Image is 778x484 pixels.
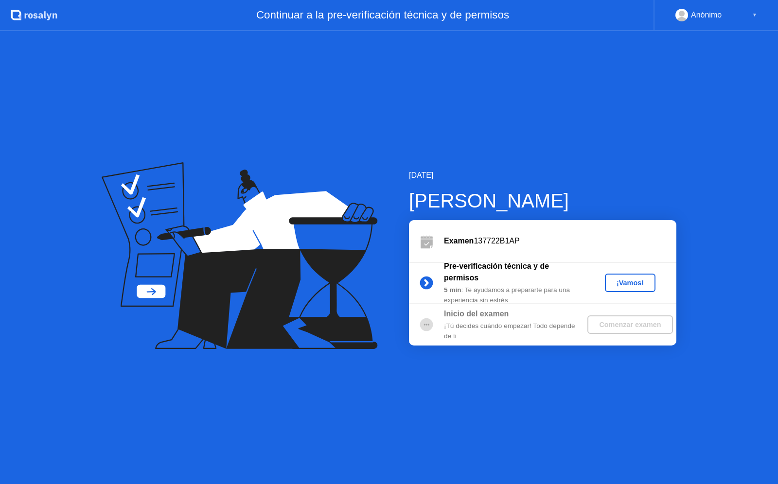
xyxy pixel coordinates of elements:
[605,274,655,292] button: ¡Vamos!
[444,285,584,305] div: : Te ayudamos a prepararte para una experiencia sin estrés
[444,262,549,282] b: Pre-verificación técnica y de permisos
[409,170,676,181] div: [DATE]
[444,321,584,341] div: ¡Tú decides cuándo empezar! Todo depende de ti
[587,315,672,334] button: Comenzar examen
[444,235,676,247] div: 137722B1AP
[609,279,652,287] div: ¡Vamos!
[752,9,757,21] div: ▼
[444,286,461,294] b: 5 min
[444,310,509,318] b: Inicio del examen
[591,321,669,328] div: Comenzar examen
[444,237,474,245] b: Examen
[409,186,676,215] div: [PERSON_NAME]
[691,9,722,21] div: Anónimo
